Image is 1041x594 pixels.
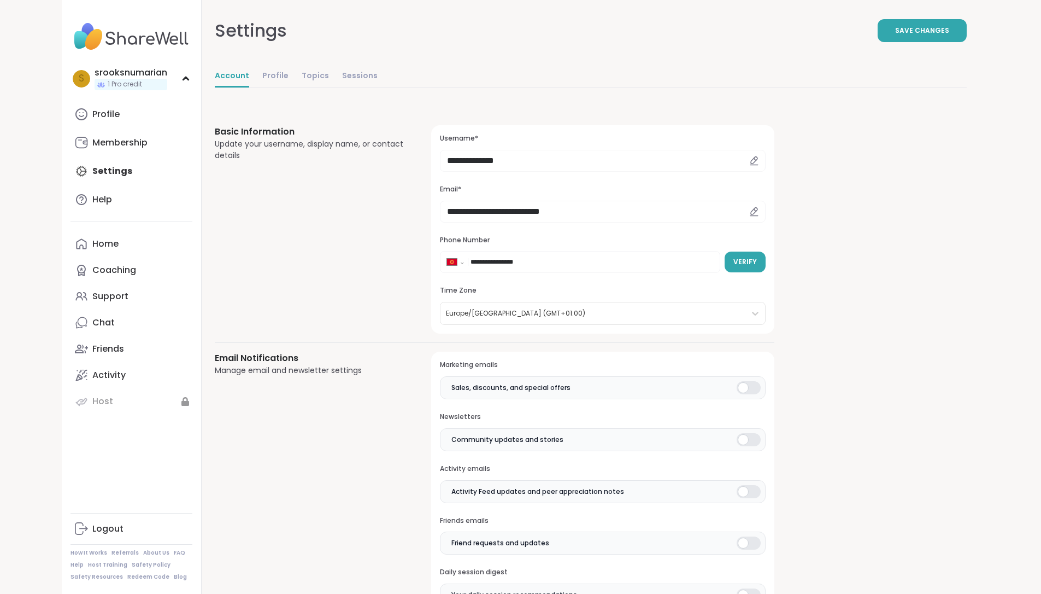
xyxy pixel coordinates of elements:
a: Membership [70,130,192,156]
h3: Friends emails [440,516,765,526]
a: Chat [70,310,192,336]
h3: Email Notifications [215,352,405,365]
a: Referrals [111,549,139,557]
a: Friends [70,336,192,362]
div: Support [92,290,128,302]
a: Profile [70,101,192,127]
button: Verify [725,252,766,272]
span: Verify [733,257,757,267]
span: Community updates and stories [451,435,563,445]
div: Help [92,194,112,206]
a: Help [70,561,84,569]
div: Logout [92,523,123,535]
a: Logout [70,516,192,542]
div: srooksnumarian [95,67,167,79]
div: Activity [92,369,126,381]
h3: Activity emails [440,464,765,474]
a: About Us [143,549,169,557]
a: Help [70,187,192,213]
div: Friends [92,343,124,355]
div: Update your username, display name, or contact details [215,138,405,161]
h3: Newsletters [440,412,765,422]
button: Save Changes [878,19,967,42]
h3: Time Zone [440,286,765,295]
div: Membership [92,137,148,149]
div: Coaching [92,264,136,276]
a: Redeem Code [127,573,169,581]
span: Sales, discounts, and special offers [451,383,571,393]
a: Topics [302,66,329,88]
span: 1 Pro credit [108,80,142,89]
div: Manage email and newsletter settings [215,365,405,376]
div: Host [92,395,113,407]
a: FAQ [174,549,185,557]
a: Coaching [70,257,192,283]
a: Blog [174,573,187,581]
a: Sessions [342,66,378,88]
span: Save Changes [895,26,949,36]
img: ShareWell Nav Logo [70,18,192,56]
h3: Marketing emails [440,360,765,370]
a: Support [70,283,192,310]
a: Profile [262,66,289,88]
h3: Basic Information [215,125,405,138]
h3: Phone Number [440,236,765,245]
a: Host Training [88,561,127,569]
span: Friend requests and updates [451,538,549,548]
div: Settings [215,18,287,44]
a: Account [215,66,249,88]
a: Safety Resources [70,573,123,581]
div: Home [92,238,119,250]
h3: Daily session digest [440,568,765,577]
h3: Email* [440,185,765,194]
h3: Username* [440,134,765,143]
a: Home [70,231,192,257]
div: Chat [92,317,115,329]
span: s [79,72,84,86]
a: Safety Policy [132,561,170,569]
span: Activity Feed updates and peer appreciation notes [451,487,624,497]
a: How It Works [70,549,107,557]
a: Host [70,388,192,415]
a: Activity [70,362,192,388]
div: Profile [92,108,120,120]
